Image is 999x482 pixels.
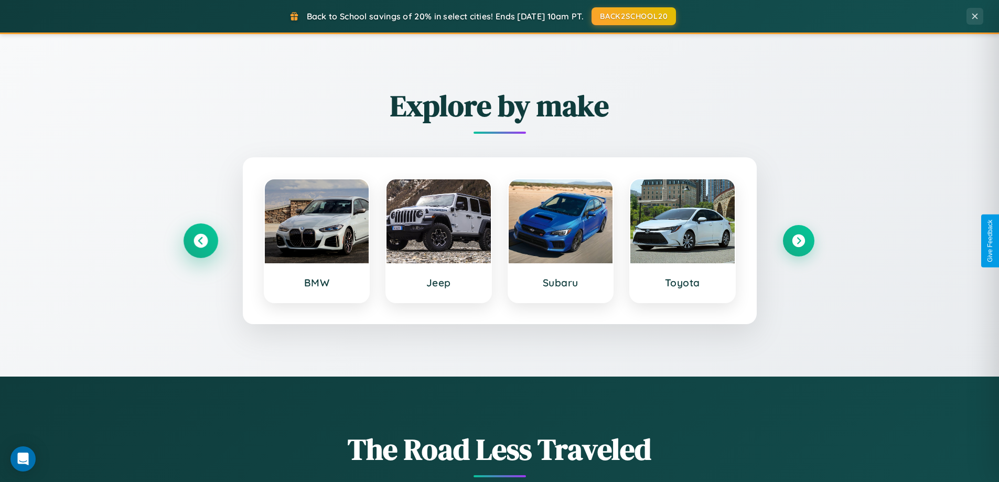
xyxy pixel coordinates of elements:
h3: Toyota [641,276,724,289]
div: Open Intercom Messenger [10,446,36,472]
h3: Subaru [519,276,603,289]
h1: The Road Less Traveled [185,429,814,469]
span: Back to School savings of 20% in select cities! Ends [DATE] 10am PT. [307,11,584,22]
h3: BMW [275,276,359,289]
button: BACK2SCHOOL20 [592,7,676,25]
h3: Jeep [397,276,480,289]
h2: Explore by make [185,85,814,126]
div: Give Feedback [986,220,994,262]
